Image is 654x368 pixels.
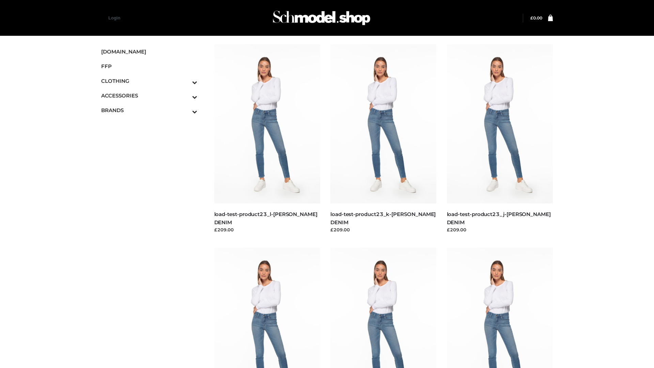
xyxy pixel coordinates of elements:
a: ACCESSORIESToggle Submenu [101,88,197,103]
a: Login [108,15,120,20]
a: CLOTHINGToggle Submenu [101,74,197,88]
span: FFP [101,62,197,70]
button: Toggle Submenu [173,74,197,88]
div: £209.00 [214,226,321,233]
img: Schmodel Admin 964 [270,4,373,31]
span: CLOTHING [101,77,197,85]
a: load-test-product23_j-[PERSON_NAME] DENIM [447,211,551,225]
a: FFP [101,59,197,74]
button: Toggle Submenu [173,103,197,118]
bdi: 0.00 [530,15,542,20]
div: £209.00 [447,226,553,233]
a: load-test-product23_l-[PERSON_NAME] DENIM [214,211,317,225]
a: load-test-product23_k-[PERSON_NAME] DENIM [330,211,436,225]
span: [DOMAIN_NAME] [101,48,197,56]
a: [DOMAIN_NAME] [101,44,197,59]
span: ACCESSORIES [101,92,197,99]
div: £209.00 [330,226,437,233]
span: BRANDS [101,106,197,114]
a: BRANDSToggle Submenu [101,103,197,118]
a: £0.00 [530,15,542,20]
button: Toggle Submenu [173,88,197,103]
span: £ [530,15,533,20]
